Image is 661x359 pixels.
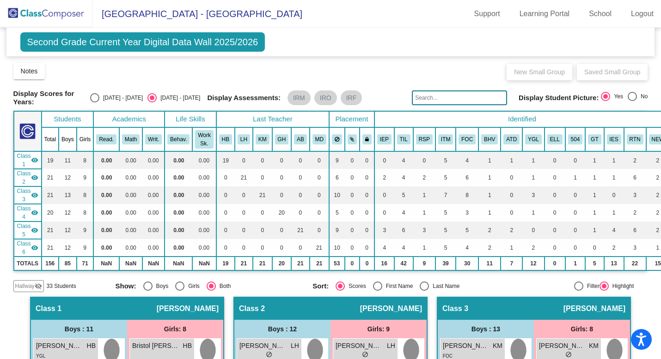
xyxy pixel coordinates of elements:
[165,221,192,239] td: 0.00
[157,94,200,102] div: [DATE] - [DATE]
[272,186,292,204] td: 0
[294,134,307,144] button: AB
[235,169,253,186] td: 21
[119,257,142,270] td: NaN
[413,221,435,239] td: 3
[607,134,621,144] button: IES
[345,186,360,204] td: 0
[14,169,42,186] td: Libby Howe - No Class Name
[501,151,522,169] td: 1
[142,151,165,169] td: 0.00
[119,151,142,169] td: 0.00
[31,156,38,164] mat-icon: visibility
[253,127,272,151] th: Kaylee Myers
[291,151,310,169] td: 0
[624,204,646,221] td: 2
[501,169,522,186] td: 0
[17,152,31,168] span: Class 1
[192,151,216,169] td: 0.00
[291,204,310,221] td: 0
[435,221,456,239] td: 5
[216,239,235,257] td: 0
[122,134,140,144] button: Math
[93,239,119,257] td: 0.00
[360,257,374,270] td: 0
[604,239,624,257] td: 2
[31,209,38,216] mat-icon: visibility
[435,127,456,151] th: Intervention Team
[310,186,329,204] td: 0
[310,151,329,169] td: 0
[478,151,501,169] td: 1
[478,204,501,221] td: 1
[394,127,413,151] th: Title 1
[545,239,565,257] td: 0
[314,90,337,105] mat-chip: IRO
[90,93,200,102] mat-radio-group: Select an option
[14,221,42,239] td: Amanda Bagley - No Class Name
[377,134,392,144] button: IEP
[374,151,394,169] td: 0
[192,257,216,270] td: NaN
[456,221,478,239] td: 5
[522,169,545,186] td: 1
[119,204,142,221] td: 0.00
[142,204,165,221] td: 0.00
[585,186,604,204] td: 1
[345,239,360,257] td: 0
[565,239,586,257] td: 0
[42,169,59,186] td: 21
[93,221,119,239] td: 0.00
[624,186,646,204] td: 3
[545,221,565,239] td: 0
[59,151,77,169] td: 11
[31,191,38,199] mat-icon: visibility
[329,239,345,257] td: 10
[585,204,604,221] td: 1
[394,204,413,221] td: 4
[501,239,522,257] td: 1
[42,151,59,169] td: 19
[235,221,253,239] td: 0
[119,221,142,239] td: 0.00
[601,92,648,104] mat-radio-group: Select an option
[31,244,38,251] mat-icon: visibility
[329,169,345,186] td: 6
[235,204,253,221] td: 0
[374,204,394,221] td: 0
[503,134,520,144] button: ATD
[31,174,38,181] mat-icon: visibility
[501,221,522,239] td: 2
[192,239,216,257] td: 0.00
[478,221,501,239] td: 2
[288,90,311,105] mat-chip: IRM
[413,204,435,221] td: 1
[624,221,646,239] td: 6
[585,169,604,186] td: 1
[119,186,142,204] td: 0.00
[329,221,345,239] td: 9
[435,169,456,186] td: 5
[374,186,394,204] td: 0
[119,239,142,257] td: 0.00
[291,127,310,151] th: Amanda Bagley
[235,257,253,270] td: 21
[17,222,31,239] span: Class 5
[21,67,38,75] span: Notes
[624,239,646,257] td: 3
[360,169,374,186] td: 0
[565,169,586,186] td: 1
[394,151,413,169] td: 4
[478,127,501,151] th: Behavior Plan/Issue
[235,186,253,204] td: 0
[13,63,45,79] button: Notes
[216,111,329,127] th: Last Teacher
[588,134,601,144] button: GT
[77,186,94,204] td: 8
[42,221,59,239] td: 21
[17,169,31,186] span: Class 2
[253,169,272,186] td: 0
[42,204,59,221] td: 20
[585,127,604,151] th: Gifted and Talented
[216,221,235,239] td: 0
